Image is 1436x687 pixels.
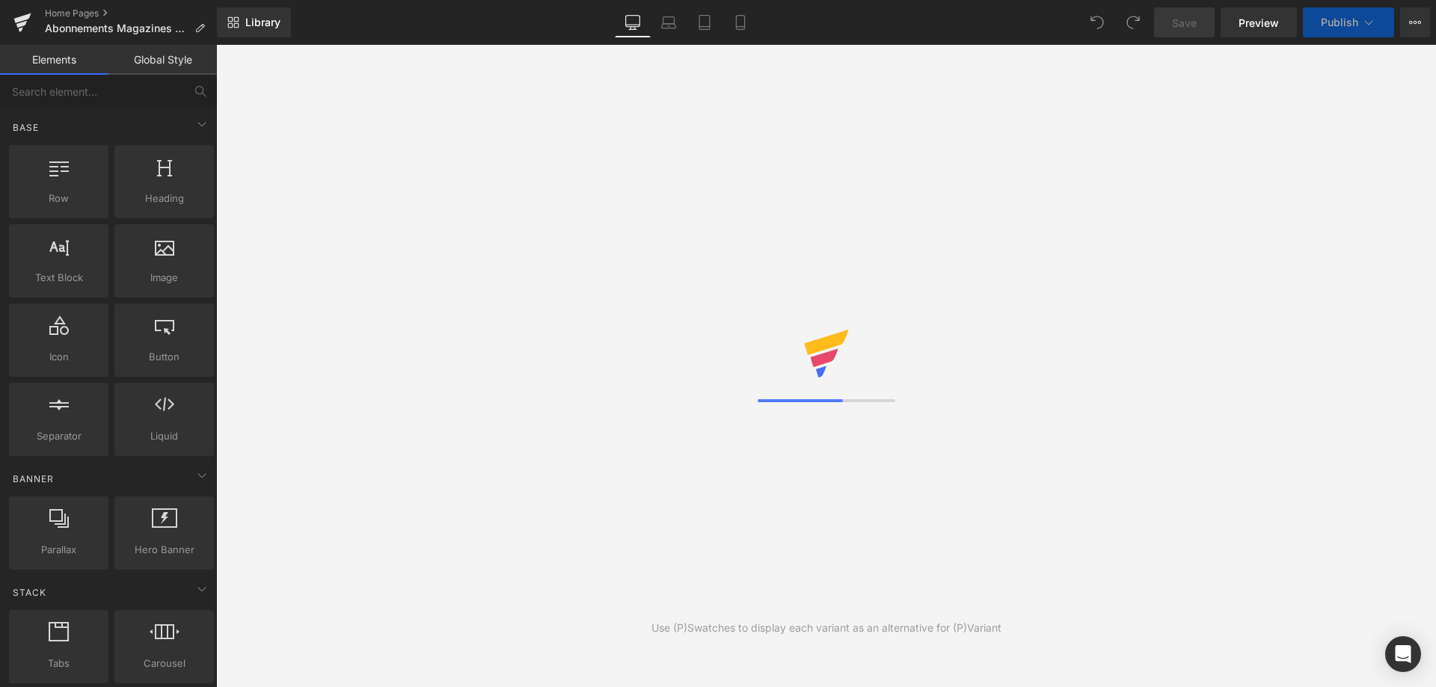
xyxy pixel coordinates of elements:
span: Stack [11,585,48,600]
span: Abonnements Magazines &amp; Journaux Québécois [45,22,188,34]
button: More [1400,7,1430,37]
span: Tabs [13,656,104,671]
button: Undo [1082,7,1112,37]
span: Hero Banner [119,542,209,558]
span: Publish [1321,16,1358,28]
a: Tablet [687,7,722,37]
span: Save [1172,15,1197,31]
a: Preview [1221,7,1297,37]
span: Base [11,120,40,135]
span: Preview [1239,15,1279,31]
span: Library [245,16,280,29]
a: Home Pages [45,7,217,19]
button: Redo [1118,7,1148,37]
a: Mobile [722,7,758,37]
span: Button [119,349,209,365]
span: Image [119,270,209,286]
a: Laptop [651,7,687,37]
span: Separator [13,428,104,444]
a: Desktop [615,7,651,37]
div: Use (P)Swatches to display each variant as an alternative for (P)Variant [651,620,1001,636]
span: Banner [11,472,55,486]
a: New Library [217,7,291,37]
span: Parallax [13,542,104,558]
span: Carousel [119,656,209,671]
div: Open Intercom Messenger [1385,636,1421,672]
span: Heading [119,191,209,206]
a: Global Style [108,45,217,75]
button: Publish [1303,7,1394,37]
span: Icon [13,349,104,365]
span: Liquid [119,428,209,444]
span: Text Block [13,270,104,286]
span: Row [13,191,104,206]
